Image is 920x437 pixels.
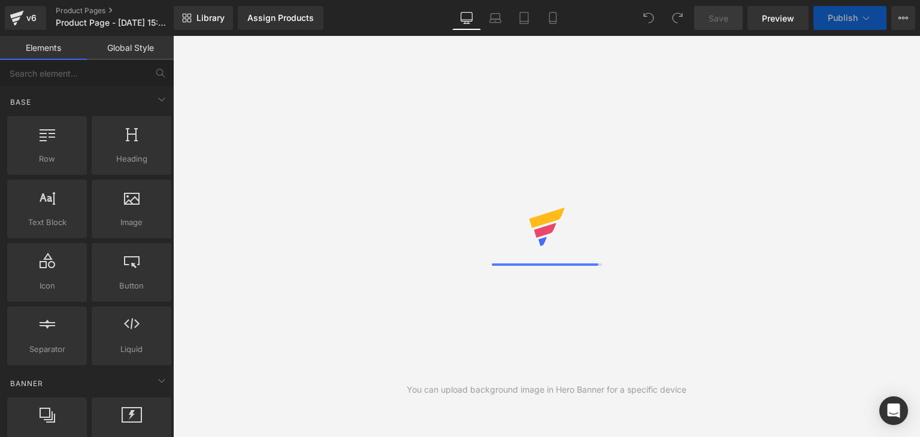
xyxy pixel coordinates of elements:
div: You can upload background image in Hero Banner for a specific device [407,383,686,396]
span: Library [196,13,225,23]
a: Global Style [87,36,174,60]
span: Row [11,153,83,165]
a: Desktop [452,6,481,30]
a: Mobile [538,6,567,30]
span: Text Block [11,216,83,229]
span: Liquid [95,343,168,356]
span: Base [9,96,32,108]
div: v6 [24,10,39,26]
button: Undo [637,6,661,30]
span: Save [709,12,728,25]
a: v6 [5,6,46,30]
span: Image [95,216,168,229]
span: Product Page - [DATE] 15:31:52 [56,18,171,28]
span: Separator [11,343,83,356]
a: New Library [174,6,233,30]
div: Open Intercom Messenger [879,396,908,425]
a: Product Pages [56,6,193,16]
a: Tablet [510,6,538,30]
button: Publish [813,6,886,30]
button: More [891,6,915,30]
button: Redo [665,6,689,30]
span: Banner [9,378,44,389]
span: Publish [828,13,858,23]
span: Preview [762,12,794,25]
div: Assign Products [247,13,314,23]
span: Button [95,280,168,292]
a: Laptop [481,6,510,30]
a: Preview [747,6,809,30]
span: Heading [95,153,168,165]
span: Icon [11,280,83,292]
